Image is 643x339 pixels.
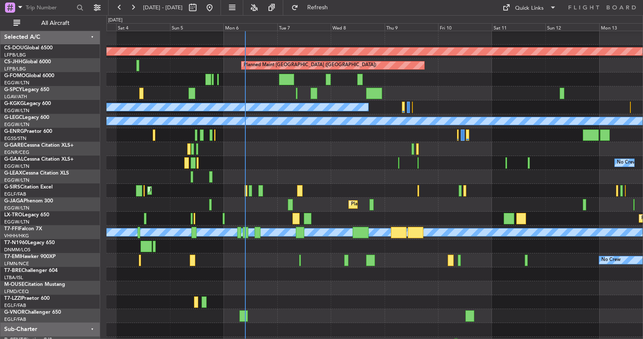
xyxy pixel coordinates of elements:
span: T7-FFI [4,226,19,231]
button: Refresh [287,1,338,14]
a: G-VNORChallenger 650 [4,310,61,315]
a: DNMM/LOS [4,247,30,253]
span: G-VNOR [4,310,25,315]
div: Quick Links [515,4,544,13]
a: EGGW/LTN [4,80,29,86]
a: LX-TROLegacy 650 [4,213,49,218]
a: LGAV/ATH [4,94,27,100]
div: [DATE] [108,17,122,24]
a: CS-JHHGlobal 6000 [4,59,51,65]
div: Sun 12 [545,23,599,31]
a: G-GARECessna Citation XLS+ [4,143,74,148]
a: G-GAALCessna Citation XLS+ [4,157,74,162]
span: Refresh [300,5,335,11]
span: T7-LZZI [4,296,21,301]
a: EGSS/STN [4,135,27,142]
a: EGLF/FAB [4,316,26,323]
div: Planned Maint [GEOGRAPHIC_DATA] ([GEOGRAPHIC_DATA]) [150,184,282,197]
a: G-JAGAPhenom 300 [4,199,53,204]
a: EGGW/LTN [4,219,29,225]
a: T7-FFIFalcon 7X [4,226,42,231]
span: T7-N1960 [4,240,28,245]
a: G-ENRGPraetor 600 [4,129,52,134]
a: EGLF/FAB [4,302,26,309]
a: G-SPCYLegacy 650 [4,87,49,92]
span: LX-TRO [4,213,22,218]
div: Planned Maint [GEOGRAPHIC_DATA] ([GEOGRAPHIC_DATA]) [351,198,484,211]
span: G-LEGC [4,115,22,120]
button: Quick Links [498,1,561,14]
div: Sun 5 [170,23,223,31]
span: CS-DOU [4,46,24,51]
span: CS-JHH [4,59,22,65]
span: G-KGKG [4,101,24,106]
span: G-FOMO [4,73,26,78]
a: G-SIRSCitation Excel [4,185,53,190]
input: Trip Number [26,1,74,14]
span: T7-EMI [4,254,21,259]
span: G-GARE [4,143,24,148]
a: T7-EMIHawker 900XP [4,254,56,259]
a: LFMN/NCE [4,261,29,267]
span: All Aircraft [22,20,89,26]
div: Tue 7 [277,23,331,31]
a: LFPB/LBG [4,66,26,72]
a: G-FOMOGlobal 6000 [4,73,54,78]
a: VHHH/HKG [4,233,29,239]
div: Fri 10 [438,23,492,31]
span: [DATE] - [DATE] [143,4,183,11]
span: G-SIRS [4,185,20,190]
a: T7-LZZIPraetor 600 [4,296,50,301]
a: T7-N1960Legacy 650 [4,240,55,245]
div: Planned Maint [GEOGRAPHIC_DATA] ([GEOGRAPHIC_DATA]) [244,59,376,72]
button: All Aircraft [9,16,91,30]
span: G-ENRG [4,129,24,134]
a: G-LEAXCessna Citation XLS [4,171,69,176]
a: LFMD/CEQ [4,288,29,295]
span: M-OUSE [4,282,24,287]
a: T7-BREChallenger 604 [4,268,58,273]
a: LTBA/ISL [4,274,23,281]
span: G-LEAX [4,171,22,176]
a: EGGW/LTN [4,163,29,169]
div: Mon 6 [223,23,277,31]
a: LFPB/LBG [4,52,26,58]
a: G-KGKGLegacy 600 [4,101,51,106]
div: Sat 4 [116,23,170,31]
div: No Crew [601,254,621,266]
div: Sat 11 [492,23,545,31]
span: G-JAGA [4,199,24,204]
a: CS-DOUGlobal 6500 [4,46,53,51]
div: Wed 8 [331,23,384,31]
a: EGGW/LTN [4,108,29,114]
span: G-SPCY [4,87,22,92]
a: M-OUSECitation Mustang [4,282,65,287]
a: EGLF/FAB [4,191,26,197]
div: Thu 9 [385,23,438,31]
span: T7-BRE [4,268,21,273]
a: EGNR/CEG [4,149,29,156]
a: G-LEGCLegacy 600 [4,115,49,120]
a: EGGW/LTN [4,205,29,211]
a: EGGW/LTN [4,121,29,128]
span: G-GAAL [4,157,24,162]
div: No Crew [617,156,636,169]
a: EGGW/LTN [4,177,29,183]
